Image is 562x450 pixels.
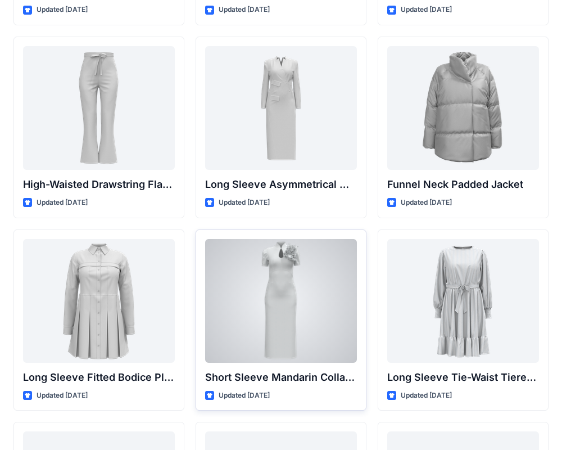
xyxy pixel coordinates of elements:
[387,239,539,363] a: Long Sleeve Tie-Waist Tiered Hem Midi Dress
[23,370,175,385] p: Long Sleeve Fitted Bodice Pleated Mini Shirt Dress
[205,370,357,385] p: Short Sleeve Mandarin Collar Sheath Dress with Floral Appliqué
[387,46,539,170] a: Funnel Neck Padded Jacket
[37,197,88,209] p: Updated [DATE]
[387,177,539,192] p: Funnel Neck Padded Jacket
[387,370,539,385] p: Long Sleeve Tie-Waist Tiered Hem Midi Dress
[23,177,175,192] p: High-Waisted Drawstring Flare Trousers
[219,197,270,209] p: Updated [DATE]
[37,390,88,402] p: Updated [DATE]
[401,390,452,402] p: Updated [DATE]
[205,177,357,192] p: Long Sleeve Asymmetrical Wrap Midi Dress
[37,4,88,16] p: Updated [DATE]
[205,46,357,170] a: Long Sleeve Asymmetrical Wrap Midi Dress
[219,390,270,402] p: Updated [DATE]
[401,197,452,209] p: Updated [DATE]
[219,4,270,16] p: Updated [DATE]
[23,46,175,170] a: High-Waisted Drawstring Flare Trousers
[205,239,357,363] a: Short Sleeve Mandarin Collar Sheath Dress with Floral Appliqué
[23,239,175,363] a: Long Sleeve Fitted Bodice Pleated Mini Shirt Dress
[401,4,452,16] p: Updated [DATE]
